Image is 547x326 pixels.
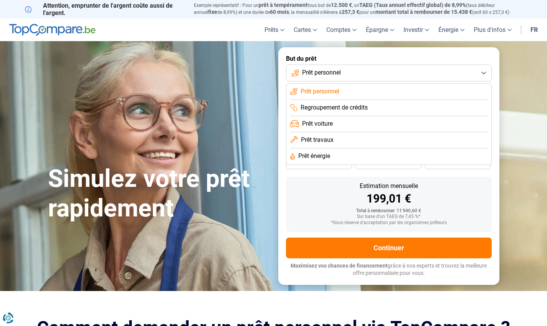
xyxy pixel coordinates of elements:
span: Prêt voiture [302,120,333,128]
a: Plus d'infos [469,18,516,41]
label: But du prêt [286,55,492,62]
a: fr [526,18,542,41]
span: Prêt personnel [302,68,341,77]
span: 24 mois [449,161,466,166]
a: Énergie [434,18,469,41]
span: Prêt travaux [301,136,334,144]
p: grâce à nos experts et trouvez la meilleure offre personnalisée pour vous. [286,262,492,277]
span: 30 mois [380,161,397,166]
p: Exemple représentatif : Pour un tous but de , un (taux débiteur annuel de 8,99%) et une durée de ... [194,2,522,16]
span: Prêt énergie [298,152,330,160]
img: TopCompare [9,24,96,36]
span: 12.500 € [331,2,352,8]
div: 199,01 € [292,193,486,205]
a: Investir [399,18,434,41]
p: Attention, emprunter de l'argent coûte aussi de l'argent. [25,2,185,17]
a: Prêts [260,18,289,41]
span: montant total à rembourser de 15.438 € [375,9,472,15]
span: prêt à tempérament [259,2,307,8]
a: Comptes [322,18,361,41]
button: Continuer [286,238,492,258]
h1: Simulez votre prêt rapidement [48,164,269,223]
span: Prêt personnel [301,87,339,96]
div: Total à rembourser: 11 940,60 € [292,208,486,214]
a: Épargne [361,18,399,41]
span: 60 mois [270,9,289,15]
button: Prêt personnel [286,65,492,81]
div: *Sous réserve d'acceptation par les organismes prêteurs [292,220,486,226]
a: Cartes [289,18,322,41]
span: Regroupement de crédits [301,103,368,112]
span: Maximisez vos chances de financement [291,263,388,269]
span: 36 mois [311,161,327,166]
span: fixe [208,9,217,15]
div: Sur base d'un TAEG de 7,45 %* [292,214,486,220]
div: Estimation mensuelle [292,183,486,189]
span: 257,3 € [342,9,359,15]
span: TAEG (Taux annuel effectif global) de 8,99% [359,2,466,8]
